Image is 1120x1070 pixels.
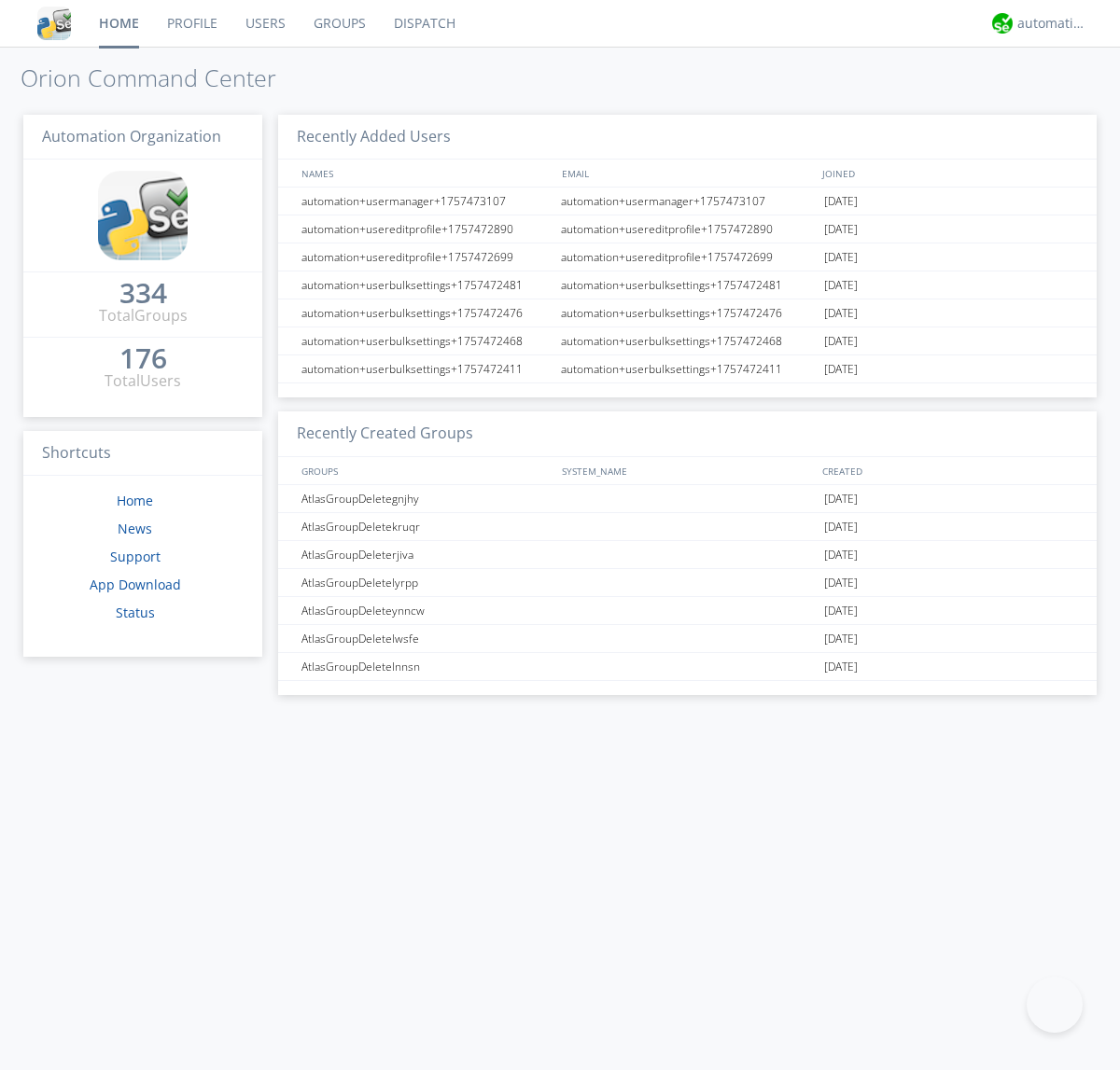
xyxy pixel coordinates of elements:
[1017,14,1087,33] div: automation+atlas
[99,305,188,327] div: Total Groups
[278,243,1097,271] a: automation+usereditprofile+1757472699automation+usereditprofile+1757472699[DATE]
[556,271,819,299] div: automation+userbulksettings+1757472481
[297,188,555,215] div: automation+usermanager+1757473107
[297,485,555,512] div: AtlasGroupDeletegnjhy
[297,243,555,271] div: automation+usereditprofile+1757472699
[297,625,555,652] div: AtlasGroupDeletelwsfe
[824,355,858,383] span: [DATE]
[278,115,1097,160] h3: Recently Added Users
[297,160,553,187] div: NAMES
[278,541,1097,569] a: AtlasGroupDeleterjiva[DATE]
[556,215,819,243] div: automation+usereditprofile+1757472890
[110,548,161,565] a: Support
[297,215,555,243] div: automation+usereditprofile+1757472890
[556,299,819,327] div: automation+userbulksettings+1757472476
[297,597,555,624] div: AtlasGroupDeleteynncw
[824,513,858,541] span: [DATE]
[278,597,1097,625] a: AtlasGroupDeleteynncw[DATE]
[992,13,1013,34] img: d2d01cd9b4174d08988066c6d424eccd
[278,327,1097,355] a: automation+userbulksettings+1757472468automation+userbulksettings+1757472468[DATE]
[90,576,181,593] a: App Download
[119,349,167,370] a: 176
[118,520,152,537] a: News
[98,171,188,260] img: cddb5a64eb264b2086981ab96f4c1ba7
[824,243,858,271] span: [DATE]
[297,299,555,327] div: automation+userbulksettings+1757472476
[297,457,553,484] div: GROUPS
[824,625,858,653] span: [DATE]
[556,243,819,271] div: automation+usereditprofile+1757472699
[278,188,1097,215] a: automation+usermanager+1757473107automation+usermanager+1757473107[DATE]
[119,284,167,302] div: 334
[824,271,858,299] span: [DATE]
[297,271,555,299] div: automation+userbulksettings+1757472481
[824,485,858,513] span: [DATE]
[556,327,819,354] div: automation+userbulksettings+1757472468
[824,327,858,355] span: [DATE]
[37,7,71,40] img: cddb5a64eb264b2086981ab96f4c1ba7
[556,188,819,215] div: automation+usermanager+1757473107
[297,327,555,354] div: automation+userbulksettings+1757472468
[824,299,858,327] span: [DATE]
[297,653,555,680] div: AtlasGroupDeletelnnsn
[818,160,1079,187] div: JOINED
[824,188,858,215] span: [DATE]
[119,284,167,305] a: 334
[824,541,858,569] span: [DATE]
[278,215,1097,243] a: automation+usereditprofile+1757472890automation+usereditprofile+1757472890[DATE]
[297,513,555,540] div: AtlasGroupDeletekruqr
[297,569,555,596] div: AtlasGroupDeletelyrpp
[278,411,1097,457] h3: Recently Created Groups
[297,541,555,568] div: AtlasGroupDeleterjiva
[278,569,1097,597] a: AtlasGroupDeletelyrpp[DATE]
[1027,977,1083,1033] iframe: Toggle Customer Support
[818,457,1079,484] div: CREATED
[117,492,153,509] a: Home
[278,271,1097,299] a: automation+userbulksettings+1757472481automation+userbulksettings+1757472481[DATE]
[278,485,1097,513] a: AtlasGroupDeletegnjhy[DATE]
[557,457,818,484] div: SYSTEM_NAME
[297,355,555,382] div: automation+userbulksettings+1757472411
[557,160,818,187] div: EMAIL
[278,653,1097,681] a: AtlasGroupDeletelnnsn[DATE]
[556,355,819,382] div: automation+userbulksettings+1757472411
[278,625,1097,653] a: AtlasGroupDeletelwsfe[DATE]
[105,370,181,392] div: Total Users
[278,513,1097,541] a: AtlasGroupDeletekruqr[DATE]
[119,349,167,368] div: 176
[42,126,221,146] span: Automation Organization
[824,569,858,597] span: [DATE]
[824,653,858,681] span: [DATE]
[824,597,858,625] span: [DATE]
[278,299,1097,327] a: automation+userbulksettings+1757472476automation+userbulksettings+1757472476[DATE]
[116,604,155,621] a: Status
[824,215,858,243] span: [DATE]
[23,431,262,477] h3: Shortcuts
[278,355,1097,383] a: automation+userbulksettings+1757472411automation+userbulksettings+1757472411[DATE]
